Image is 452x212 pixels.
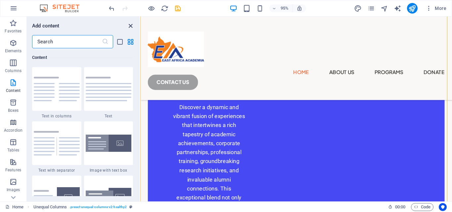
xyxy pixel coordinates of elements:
[84,113,133,119] span: Text
[84,121,133,173] div: Image with text box
[354,4,362,12] button: design
[32,67,81,119] div: Text in columns
[394,5,401,12] i: AI Writer
[32,168,81,173] span: Text with separator
[7,187,20,192] p: Images
[367,5,375,12] i: Pages (Ctrl+Alt+S)
[34,187,80,208] img: text-with-image-v4.svg
[5,28,22,34] p: Favorites
[354,5,362,12] i: Design (Ctrl+Alt+Y)
[8,108,19,113] p: Boxes
[381,5,388,12] i: Navigator
[400,204,401,209] span: :
[367,4,375,12] button: pages
[32,35,102,48] input: Search
[279,4,290,12] h6: 95%
[174,5,182,12] i: Save (Ctrl+S)
[129,205,132,209] i: This element is a customizable preset
[439,203,447,211] button: Usercentrics
[388,203,406,211] h6: Session time
[414,203,430,211] span: Code
[5,203,23,211] a: Click to cancel selection. Double-click to open Pages
[408,5,416,12] i: Publish
[395,203,405,211] span: 00 00
[84,67,133,119] div: Text
[5,68,22,73] p: Columns
[4,128,23,133] p: Accordion
[86,77,132,101] img: text.svg
[32,121,81,173] div: Text with separator
[394,4,402,12] button: text_generator
[423,3,449,14] button: More
[34,77,80,101] img: text-in-columns.svg
[6,88,21,93] p: Content
[32,54,133,62] h6: Content
[381,4,388,12] button: navigator
[32,22,60,30] h6: Add content
[411,203,433,211] button: Code
[33,203,133,211] nav: breadcrumb
[108,4,115,12] button: undo
[34,131,80,155] img: text-with-separator.svg
[126,22,134,30] button: close panel
[7,148,19,153] p: Tables
[269,4,293,12] button: 95%
[84,168,133,173] span: Image with text box
[86,135,132,152] img: image-with-text-box.svg
[126,38,134,46] button: grid-view
[32,113,81,119] span: Text in columns
[5,48,22,54] p: Elements
[426,5,446,12] span: More
[33,203,67,211] span: Click to select. Double-click to edit
[160,4,168,12] button: reload
[116,38,124,46] button: list-view
[5,167,21,173] p: Features
[407,3,418,14] button: publish
[108,5,115,12] i: Undo: Change text (Ctrl+Z)
[69,203,127,211] span: . preset-unequal-columns-v2-healthy2
[86,188,132,207] img: text-image-overlap.svg
[296,5,302,11] i: On resize automatically adjust zoom level to fit chosen device.
[174,4,182,12] button: save
[38,4,88,12] img: Editor Logo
